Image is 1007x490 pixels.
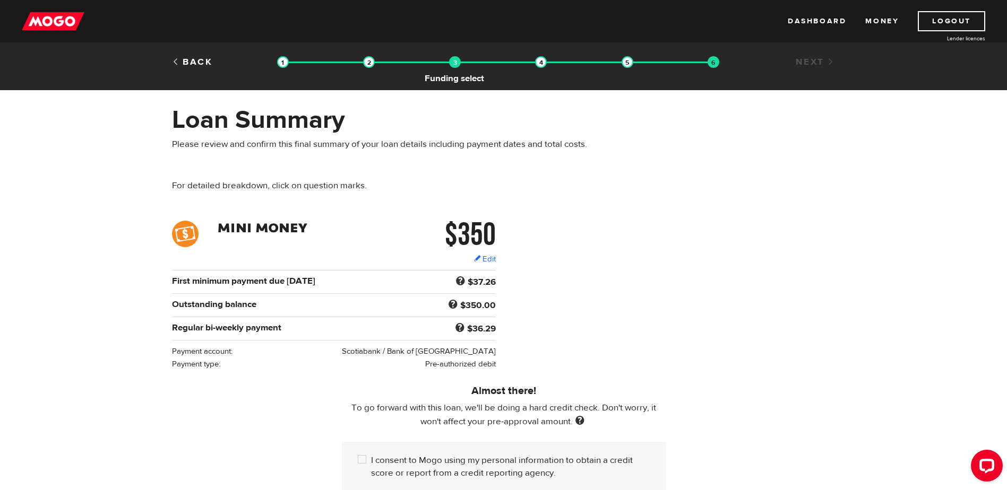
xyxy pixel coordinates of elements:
label: I consent to Mogo using my personal information to obtain a credit score or report from a credit ... [371,454,650,479]
span: Pre-authorized debit [425,359,496,369]
b: $350.00 [460,300,496,311]
h2: $350 [393,221,496,247]
span: Funding select [425,72,484,85]
a: Back [172,56,213,68]
span: Scotiabank / Bank of [GEOGRAPHIC_DATA] [342,346,496,356]
h5: Almost there! [342,384,666,397]
a: Logout [918,11,985,31]
img: mogo_logo-11ee424be714fa7cbb0f0f49df9e16ec.png [22,11,84,31]
img: transparent-188c492fd9eaac0f573672f40bb141c2.gif [449,56,461,68]
p: For detailed breakdown, click on question marks. [172,179,609,192]
a: Funding select [449,56,461,68]
a: Edit [474,253,496,265]
a: Next [796,56,835,68]
b: $37.26 [468,276,496,288]
h1: Loan Summary [172,106,609,134]
span: Payment type: [172,359,220,369]
span: Payment account: [172,346,233,356]
img: transparent-188c492fd9eaac0f573672f40bb141c2.gif [363,56,375,68]
img: transparent-188c492fd9eaac0f573672f40bb141c2.gif [535,56,547,68]
iframe: LiveChat chat widget [962,445,1007,490]
img: transparent-188c492fd9eaac0f573672f40bb141c2.gif [622,56,633,68]
b: First minimum payment due [DATE] [172,275,315,287]
b: Outstanding balance [172,299,256,310]
span: To go forward with this loan, we'll be doing a hard credit check. Don't worry, it won't affect yo... [351,402,656,427]
a: Money [865,11,899,31]
b: $36.29 [467,323,496,335]
p: Please review and confirm this final summary of your loan details including payment dates and tot... [172,138,609,151]
b: Regular bi-weekly payment [172,322,281,334]
input: I consent to Mogo using my personal information to obtain a credit score or report from a credit ... [358,454,371,467]
img: transparent-188c492fd9eaac0f573672f40bb141c2.gif [277,56,289,68]
img: transparent-188c492fd9eaac0f573672f40bb141c2.gif [708,56,719,68]
a: Dashboard [788,11,846,31]
a: Lender licences [906,34,985,42]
